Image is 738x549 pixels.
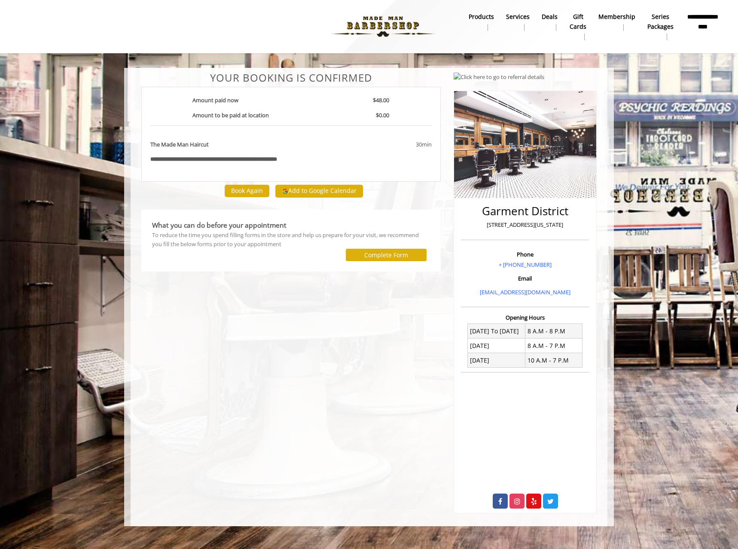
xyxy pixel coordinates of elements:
td: 8 A.M - 8 P.M [525,324,582,339]
b: Amount paid now [192,96,238,104]
b: Deals [542,12,558,21]
p: [STREET_ADDRESS][US_STATE] [463,220,587,229]
div: 30min [346,140,431,149]
div: To reduce the time you spend filling forms in the store and help us prepare for your visit, we re... [152,231,430,249]
a: ServicesServices [500,11,536,33]
b: $48.00 [373,96,389,104]
label: Complete Form [364,252,408,259]
a: DealsDeals [536,11,564,33]
a: MembershipMembership [592,11,641,33]
h3: Opening Hours [461,314,589,320]
a: [EMAIL_ADDRESS][DOMAIN_NAME] [480,288,570,296]
a: Series packagesSeries packages [641,11,680,43]
a: Gift cardsgift cards [564,11,592,43]
td: [DATE] [468,339,525,353]
b: Services [506,12,530,21]
b: Membership [598,12,635,21]
b: products [469,12,494,21]
img: Made Man Barbershop logo [324,3,442,50]
button: Add to Google Calendar [275,185,363,198]
b: $0.00 [376,111,389,119]
b: gift cards [570,12,586,31]
td: 8 A.M - 7 P.M [525,339,582,353]
img: Click here to go to referral details [454,73,544,82]
h2: Garment District [463,205,587,217]
h3: Phone [463,251,587,257]
a: Productsproducts [463,11,500,33]
b: Amount to be paid at location [192,111,269,119]
button: Book Again [225,185,269,197]
center: Your Booking is confirmed [141,72,441,83]
b: Series packages [647,12,674,31]
a: + [PHONE_NUMBER] [499,261,552,268]
td: 10 A.M - 7 P.M [525,353,582,368]
td: [DATE] [468,353,525,368]
b: What you can do before your appointment [152,220,287,230]
b: The Made Man Haircut [150,140,209,149]
button: Complete Form [346,249,427,261]
td: [DATE] To [DATE] [468,324,525,339]
h3: Email [463,275,587,281]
